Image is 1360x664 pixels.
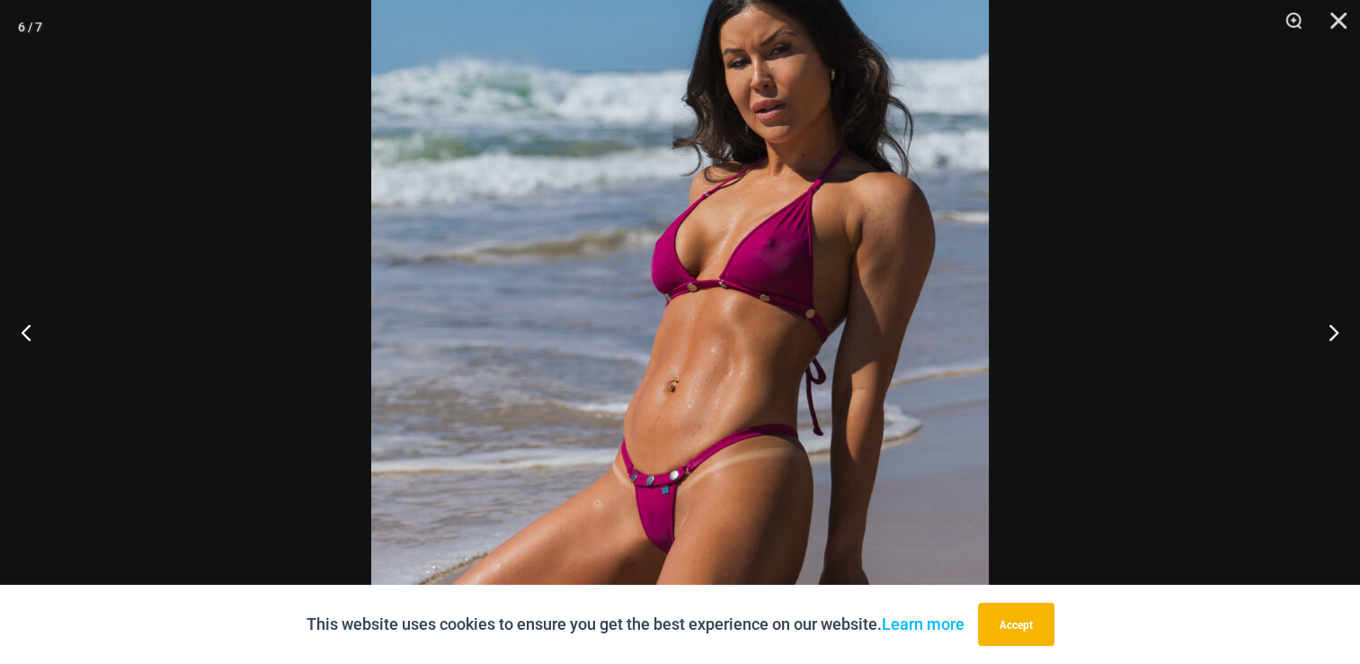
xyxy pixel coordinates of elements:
[882,615,964,633] a: Learn more
[307,611,964,638] p: This website uses cookies to ensure you get the best experience on our website.
[978,603,1054,646] button: Accept
[1293,287,1360,377] button: Next
[18,13,42,40] div: 6 / 7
